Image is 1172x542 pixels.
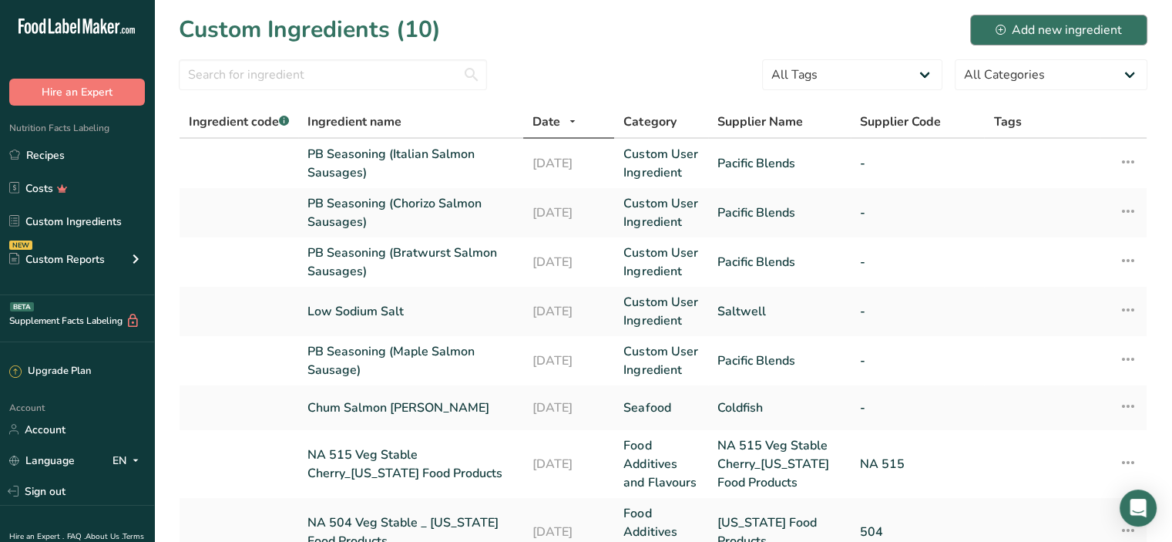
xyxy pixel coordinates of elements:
[189,113,289,130] span: Ingredient code
[67,531,86,542] a: FAQ .
[717,154,841,173] a: Pacific Blends
[623,145,699,182] a: Custom User Ingredient
[993,113,1021,131] span: Tags
[623,436,699,492] a: Food Additives and Flavours
[307,194,514,231] a: PB Seasoning (Chorizo Salmon Sausages)
[307,244,514,281] a: PB Seasoning (Bratwurst Salmon Sausages)
[717,302,841,321] a: Saltwell
[10,302,34,311] div: BETA
[623,342,699,379] a: Custom User Ingredient
[623,194,699,231] a: Custom User Ingredient
[860,204,975,222] a: -
[307,446,514,483] a: NA 515 Veg Stable Cherry_[US_STATE] Food Products
[717,352,841,370] a: Pacific Blends
[717,113,803,131] span: Supplier Name
[307,113,401,131] span: Ingredient name
[1120,490,1157,527] div: Open Intercom Messenger
[307,302,514,321] a: Low Sodium Salt
[860,302,975,321] a: -
[9,251,105,268] div: Custom Reports
[860,113,941,131] span: Supplier Code
[860,253,975,271] a: -
[307,399,514,417] a: Chum Salmon [PERSON_NAME]
[532,204,605,222] a: [DATE]
[623,399,699,417] a: Seafood
[532,455,605,473] a: [DATE]
[717,204,841,222] a: Pacific Blends
[532,352,605,370] a: [DATE]
[717,399,841,417] a: Coldfish
[9,531,64,542] a: Hire an Expert .
[532,523,605,541] a: [DATE]
[179,12,441,47] h1: Custom Ingredients (10)
[860,523,975,541] a: 504
[623,113,676,131] span: Category
[860,455,975,473] a: NA 515
[996,21,1122,39] div: Add new ingredient
[307,145,514,182] a: PB Seasoning (Italian Salmon Sausages)
[860,399,975,417] a: -
[179,59,487,90] input: Search for ingredient
[307,342,514,379] a: PB Seasoning (Maple Salmon Sausage)
[86,531,123,542] a: About Us .
[532,399,605,417] a: [DATE]
[9,241,32,250] div: NEW
[623,293,699,330] a: Custom User Ingredient
[717,436,841,492] a: NA 515 Veg Stable Cherry_[US_STATE] Food Products
[9,79,145,106] button: Hire an Expert
[532,253,605,271] a: [DATE]
[9,447,75,474] a: Language
[532,113,560,131] span: Date
[112,451,145,470] div: EN
[532,302,605,321] a: [DATE]
[9,364,91,379] div: Upgrade Plan
[532,154,605,173] a: [DATE]
[717,253,841,271] a: Pacific Blends
[860,154,975,173] a: -
[860,352,975,370] a: -
[623,244,699,281] a: Custom User Ingredient
[970,15,1147,45] button: Add new ingredient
